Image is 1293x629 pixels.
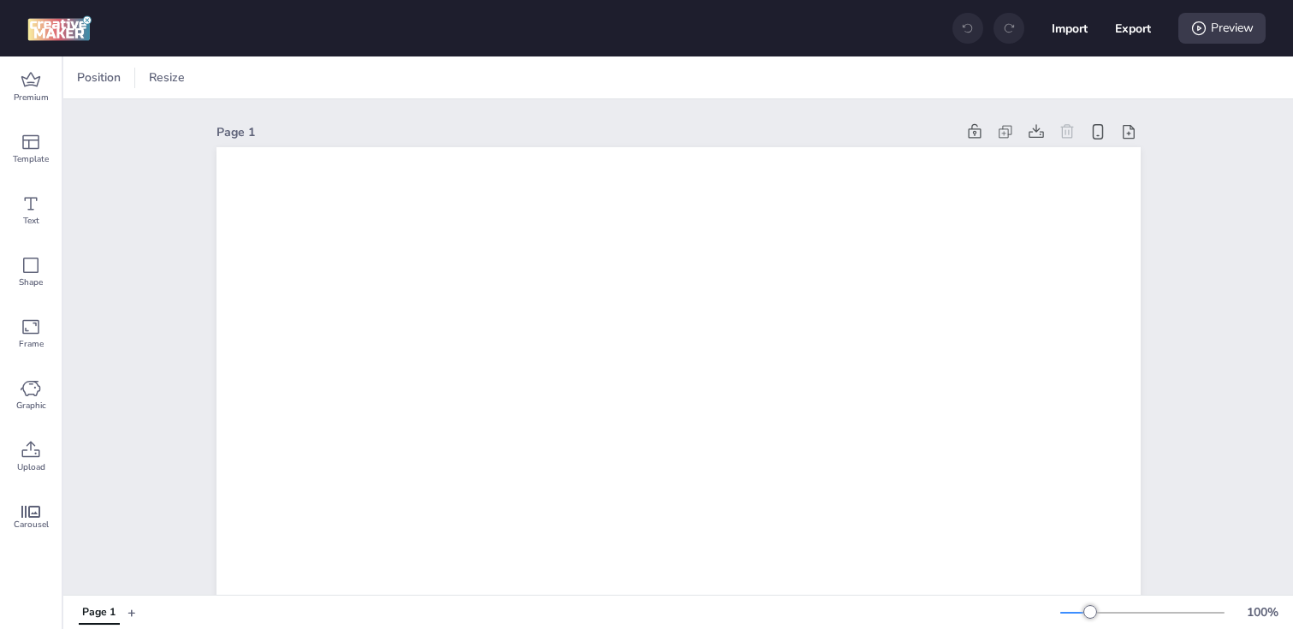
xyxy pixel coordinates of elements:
button: Export [1115,10,1151,46]
span: Graphic [16,399,46,412]
span: Resize [145,68,188,86]
span: Frame [19,337,44,351]
span: Upload [17,460,45,474]
span: Premium [14,91,49,104]
span: Template [13,152,49,166]
div: 100 % [1242,603,1283,621]
div: Preview [1178,13,1266,44]
button: + [128,597,136,627]
div: Tabs [70,597,128,627]
span: Text [23,214,39,228]
button: Import [1052,10,1088,46]
span: Shape [19,276,43,289]
div: Page 1 [82,605,116,620]
img: logo Creative Maker [27,15,92,41]
span: Position [74,68,124,86]
span: Carousel [14,518,49,531]
div: Page 1 [216,123,956,141]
